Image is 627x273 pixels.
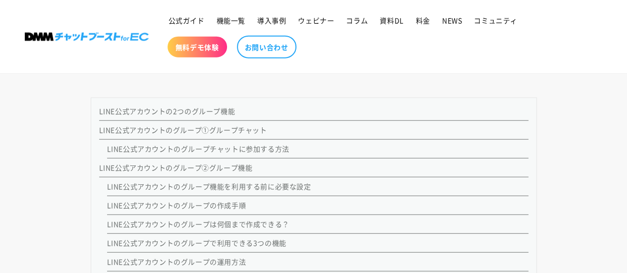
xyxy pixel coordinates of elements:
span: お問い合わせ [245,43,288,52]
a: LINE公式アカウントの2つのグループ機能 [99,106,235,116]
span: コラム [346,16,368,25]
a: LINE公式アカウントのグループで利用できる3つの機能 [107,238,286,248]
span: NEWS [442,16,462,25]
a: LINE公式アカウントのグループチャットに参加する方法 [107,144,289,154]
a: LINE公式アカウントのグループ機能を利用する前に必要な設定 [107,181,311,191]
a: 機能一覧 [211,10,251,31]
span: 機能一覧 [217,16,245,25]
a: 導入事例 [251,10,292,31]
a: LINE公式アカウントのグループの作成手順 [107,200,246,210]
img: 株式会社DMM Boost [25,33,149,41]
a: LINE公式アカウントのグループ①グループチャット [99,125,267,135]
a: LINE公式アカウントのグループ②グループ機能 [99,163,253,172]
a: ウェビナー [292,10,340,31]
a: コミュニティ [468,10,523,31]
span: 料金 [416,16,430,25]
a: LINE公式アカウントのグループは何個まで作成できる？ [107,219,289,229]
span: 導入事例 [257,16,286,25]
a: 料金 [410,10,436,31]
span: 公式ガイド [169,16,205,25]
a: コラム [340,10,374,31]
a: 無料デモ体験 [168,37,227,57]
a: 公式ガイド [163,10,211,31]
a: NEWS [436,10,468,31]
span: ウェビナー [298,16,334,25]
a: LINE公式アカウントのグループの運用方法 [107,257,246,267]
span: コミュニティ [474,16,517,25]
span: 無料デモ体験 [175,43,219,52]
a: 資料DL [374,10,409,31]
a: お問い合わせ [237,36,296,58]
span: 資料DL [380,16,403,25]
